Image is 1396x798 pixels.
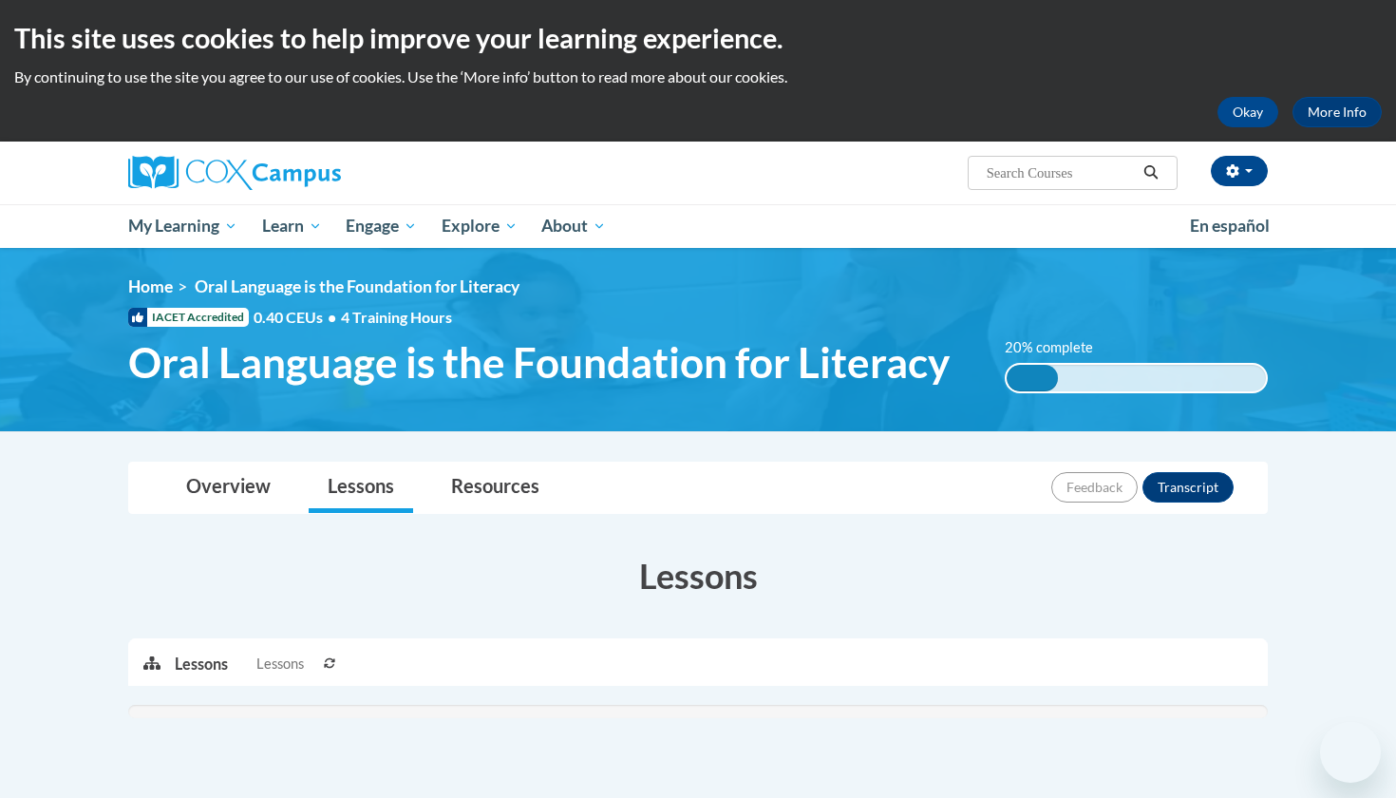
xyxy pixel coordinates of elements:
button: Feedback [1051,472,1138,503]
a: Lessons [309,463,413,513]
a: More Info [1292,97,1382,127]
span: IACET Accredited [128,308,249,327]
span: About [541,215,606,237]
p: Lessons [175,654,228,674]
span: 4 Training Hours [341,308,452,326]
a: Explore [429,204,530,248]
button: Transcript [1142,472,1234,503]
div: 20% complete [1007,365,1059,391]
h2: This site uses cookies to help improve your learning experience. [14,19,1382,57]
button: Okay [1217,97,1278,127]
input: Search Courses [985,161,1137,184]
button: Account Settings [1211,156,1268,186]
iframe: Button to launch messaging window [1320,722,1381,783]
a: Engage [333,204,429,248]
button: Search [1137,161,1165,184]
span: Oral Language is the Foundation for Literacy [128,337,950,388]
span: Lessons [256,654,304,674]
p: By continuing to use the site you agree to our use of cookies. Use the ‘More info’ button to read... [14,66,1382,87]
a: About [530,204,619,248]
span: Explore [442,215,518,237]
span: Engage [346,215,417,237]
a: Overview [167,463,290,513]
a: Cox Campus [128,156,489,190]
span: 0.40 CEUs [254,307,341,328]
h3: Lessons [128,552,1268,599]
span: En español [1190,216,1270,236]
a: En español [1178,206,1282,246]
span: My Learning [128,215,237,237]
div: Main menu [100,204,1296,248]
label: 20% complete [1005,337,1114,358]
span: • [328,308,336,326]
a: Home [128,276,173,296]
a: Resources [432,463,558,513]
a: My Learning [116,204,250,248]
span: Oral Language is the Foundation for Literacy [195,276,519,296]
span: Learn [262,215,322,237]
img: Cox Campus [128,156,341,190]
a: Learn [250,204,334,248]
